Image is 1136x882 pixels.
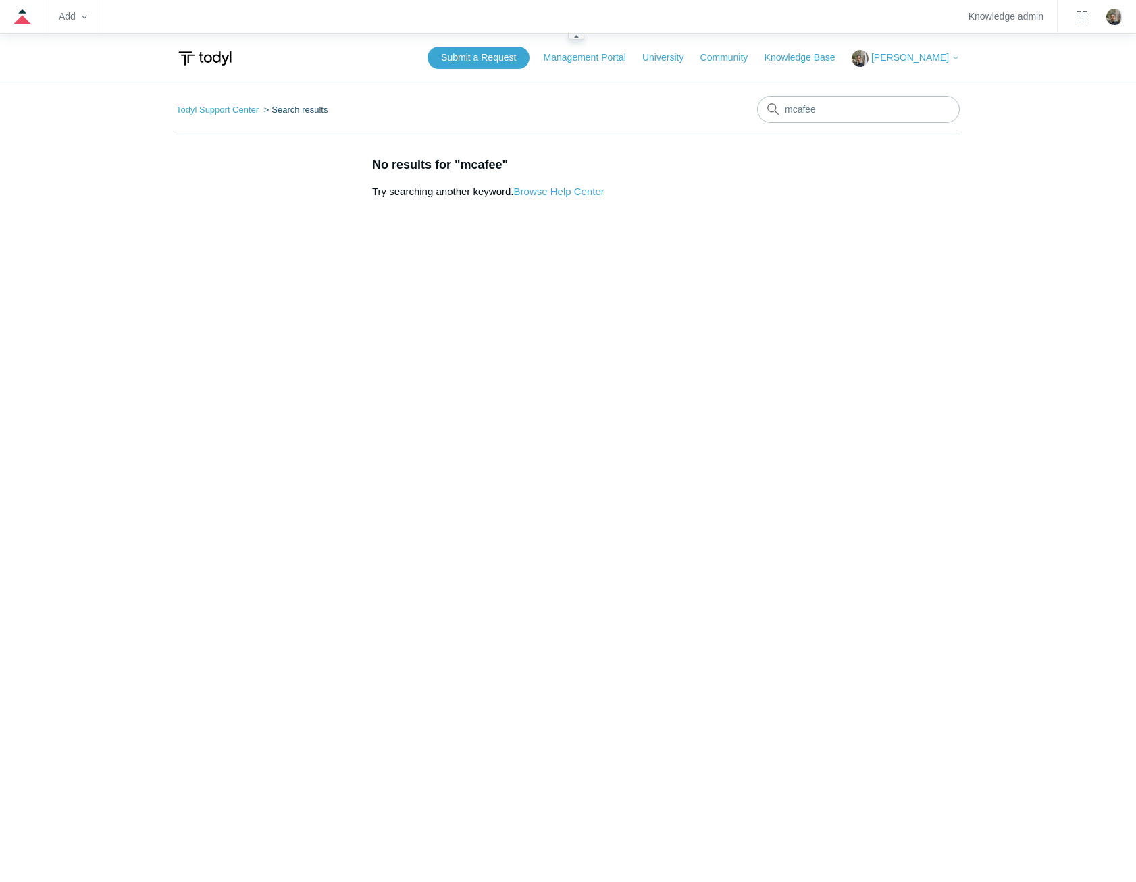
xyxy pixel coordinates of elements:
[852,50,960,67] button: [PERSON_NAME]
[372,184,960,200] p: Try searching another keyword.
[642,51,697,65] a: University
[176,46,234,71] img: Todyl Support Center Help Center home page
[261,105,328,115] li: Search results
[1106,9,1122,25] zd-hc-trigger: Click your profile icon to open the profile menu
[176,105,259,115] a: Todyl Support Center
[514,186,604,197] a: Browse Help Center
[969,13,1043,20] a: Knowledge admin
[428,47,530,69] a: Submit a Request
[544,51,640,65] a: Management Portal
[59,13,87,20] zd-hc-trigger: Add
[765,51,849,65] a: Knowledge Base
[700,51,762,65] a: Community
[1106,9,1122,25] img: user avatar
[871,52,949,63] span: [PERSON_NAME]
[568,33,584,40] zd-hc-resizer: Guide navigation
[176,105,261,115] li: Todyl Support Center
[757,96,960,123] input: Search
[372,156,960,174] h1: No results for "mcafee"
